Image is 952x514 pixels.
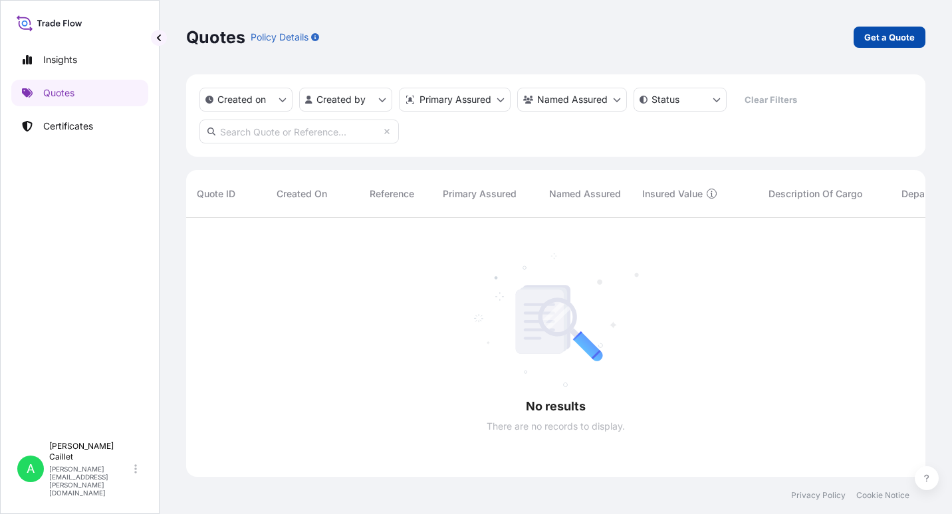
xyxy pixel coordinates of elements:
[199,120,399,143] input: Search Quote or Reference...
[634,88,727,112] button: certificateStatus Filter options
[277,187,327,201] span: Created On
[49,441,132,462] p: [PERSON_NAME] Caillet
[11,80,148,106] a: Quotes
[419,93,491,106] p: Primary Assured
[299,88,392,112] button: createdBy Filter options
[745,93,797,106] p: Clear Filters
[197,187,235,201] span: Quote ID
[186,27,245,48] p: Quotes
[856,490,909,501] a: Cookie Notice
[769,187,862,201] span: Description Of Cargo
[11,113,148,139] a: Certificates
[43,86,74,100] p: Quotes
[443,187,517,201] span: Primary Assured
[199,88,293,112] button: createdOn Filter options
[901,187,945,201] span: Departure
[399,88,511,112] button: distributor Filter options
[864,31,915,44] p: Get a Quote
[517,88,627,112] button: cargoOwner Filter options
[642,187,703,201] span: Insured Value
[537,93,608,106] p: Named Assured
[49,465,132,497] p: [PERSON_NAME][EMAIL_ADDRESS][PERSON_NAME][DOMAIN_NAME]
[370,187,414,201] span: Reference
[549,187,621,201] span: Named Assured
[11,46,148,73] a: Insights
[43,53,77,66] p: Insights
[733,89,808,110] button: Clear Filters
[251,31,308,44] p: Policy Details
[791,490,846,501] a: Privacy Policy
[854,27,925,48] a: Get a Quote
[217,93,266,106] p: Created on
[27,462,35,475] span: A
[652,93,679,106] p: Status
[316,93,366,106] p: Created by
[43,120,93,133] p: Certificates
